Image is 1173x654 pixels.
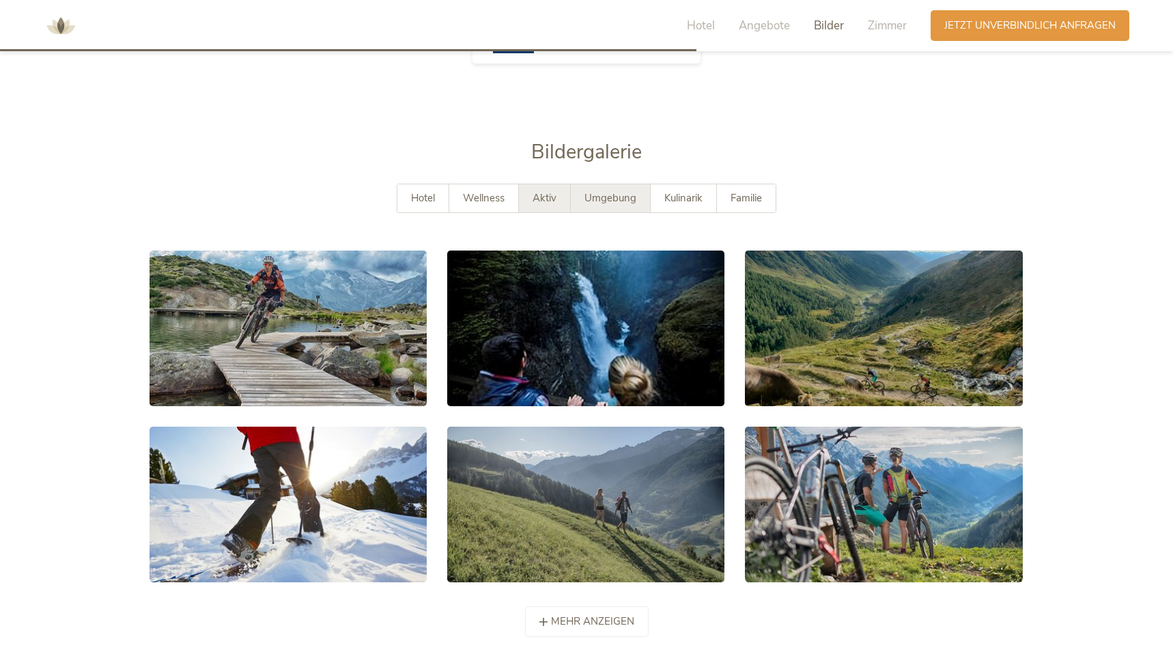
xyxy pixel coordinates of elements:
span: Umgebung [584,191,636,205]
span: Jetzt unverbindlich anfragen [944,18,1116,33]
img: AMONTI & LUNARIS Wellnessresort [40,5,81,46]
span: mehr anzeigen [551,614,634,629]
span: Wellness [463,191,505,205]
span: Angebote [739,18,790,33]
a: AMONTI & LUNARIS Wellnessresort [40,20,81,30]
span: Familie [731,191,762,205]
span: Hotel [687,18,715,33]
span: Aktiv [533,191,556,205]
span: Bilder [814,18,844,33]
span: Zimmer [868,18,907,33]
span: Kulinarik [664,191,703,205]
span: Hotel [411,191,435,205]
span: Bildergalerie [531,139,642,165]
